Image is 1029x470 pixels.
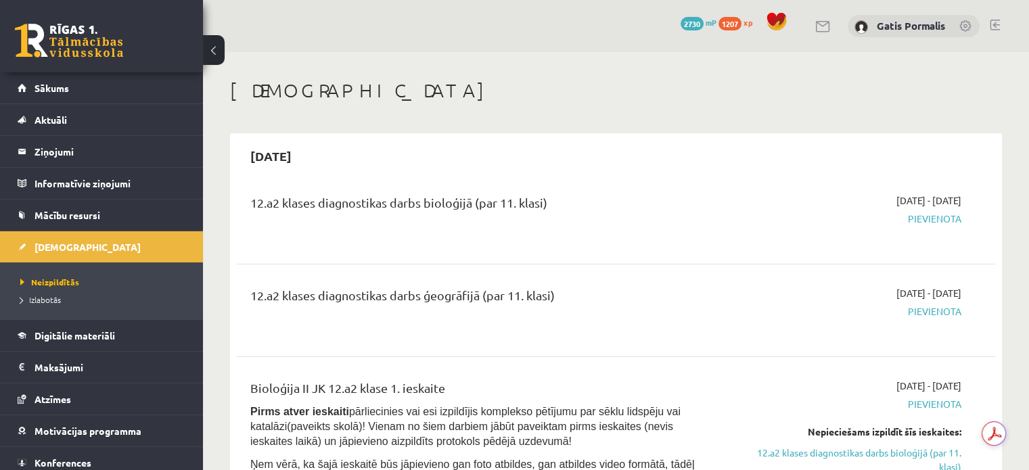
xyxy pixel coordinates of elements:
div: Bioloģija II JK 12.a2 klase 1. ieskaite [250,379,718,404]
strong: Pirms atver ieskaiti [250,406,349,417]
a: Digitālie materiāli [18,320,186,351]
legend: Ziņojumi [35,136,186,167]
a: Gatis Pormalis [877,19,945,32]
a: Ziņojumi [18,136,186,167]
span: Neizpildītās [20,277,79,287]
span: [DATE] - [DATE] [896,286,961,300]
span: 2730 [681,17,704,30]
a: Mācību resursi [18,199,186,231]
h2: [DATE] [237,140,305,172]
span: Pievienota [738,212,961,226]
span: Atzīmes [35,393,71,405]
img: Gatis Pormalis [854,20,868,34]
span: Pievienota [738,304,961,319]
span: [DATE] - [DATE] [896,379,961,393]
div: 12.a2 klases diagnostikas darbs ģeogrāfijā (par 11. klasi) [250,286,718,311]
a: 2730 mP [681,17,716,28]
a: Motivācijas programma [18,415,186,446]
a: 1207 xp [718,17,759,28]
a: Rīgas 1. Tālmācības vidusskola [15,24,123,57]
a: [DEMOGRAPHIC_DATA] [18,231,186,262]
span: Motivācijas programma [35,425,141,437]
span: Digitālie materiāli [35,329,115,342]
legend: Maksājumi [35,352,186,383]
div: 12.a2 klases diagnostikas darbs bioloģijā (par 11. klasi) [250,193,718,218]
a: Informatīvie ziņojumi [18,168,186,199]
div: Nepieciešams izpildīt šīs ieskaites: [738,425,961,439]
span: Pievienota [738,397,961,411]
span: [DEMOGRAPHIC_DATA] [35,241,141,253]
a: Neizpildītās [20,276,189,288]
span: Sākums [35,82,69,94]
h1: [DEMOGRAPHIC_DATA] [230,79,1002,102]
span: Konferences [35,456,91,469]
span: xp [744,17,752,28]
span: pārliecinies vai esi izpildījis komplekso pētījumu par sēklu lidspēju vai katalāzi(paveikts skolā... [250,406,681,447]
span: [DATE] - [DATE] [896,193,961,208]
a: Izlabotās [20,293,189,306]
span: Mācību resursi [35,209,100,221]
span: Izlabotās [20,294,61,305]
a: Sākums [18,72,186,103]
span: mP [706,17,716,28]
span: Aktuāli [35,114,67,126]
a: Atzīmes [18,383,186,415]
span: 1207 [718,17,741,30]
a: Aktuāli [18,104,186,135]
legend: Informatīvie ziņojumi [35,168,186,199]
a: Maksājumi [18,352,186,383]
